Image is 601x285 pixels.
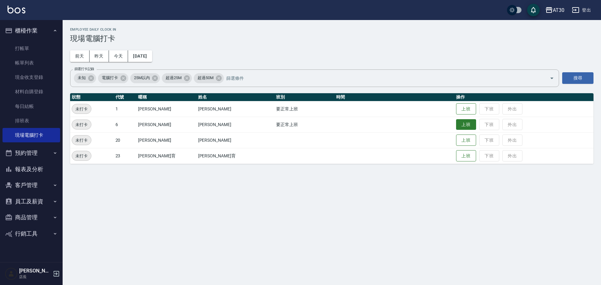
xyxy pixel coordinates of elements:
[74,67,94,71] label: 篩選打卡記錄
[194,75,217,81] span: 超過50M
[114,117,137,132] td: 6
[3,70,60,84] a: 現金收支登錄
[3,99,60,114] a: 每日結帳
[90,50,109,62] button: 昨天
[74,73,96,83] div: 未知
[275,101,335,117] td: 要正常上班
[136,93,197,101] th: 暱稱
[70,34,593,43] h3: 現場電腦打卡
[569,4,593,16] button: 登出
[543,4,567,17] button: AT30
[3,145,60,161] button: 預約管理
[19,274,51,280] p: 店長
[98,75,122,81] span: 電腦打卡
[3,114,60,128] a: 排班表
[3,177,60,193] button: 客戶管理
[109,50,128,62] button: 今天
[225,73,539,84] input: 篩選條件
[197,132,275,148] td: [PERSON_NAME]
[136,132,197,148] td: [PERSON_NAME]
[70,50,90,62] button: 前天
[275,93,335,101] th: 班別
[72,121,91,128] span: 未打卡
[275,117,335,132] td: 要正常上班
[114,148,137,164] td: 23
[136,117,197,132] td: [PERSON_NAME]
[553,6,564,14] div: AT30
[19,268,51,274] h5: [PERSON_NAME]
[114,101,137,117] td: 1
[136,148,197,164] td: [PERSON_NAME]育
[335,93,455,101] th: 時間
[5,267,18,280] img: Person
[3,128,60,142] a: 現場電腦打卡
[162,73,192,83] div: 超過25M
[456,135,476,146] button: 上班
[72,153,91,159] span: 未打卡
[547,73,557,83] button: Open
[455,93,593,101] th: 操作
[3,161,60,177] button: 報表及分析
[3,23,60,39] button: 櫃檯作業
[130,75,154,81] span: 25M以內
[197,148,275,164] td: [PERSON_NAME]育
[456,150,476,162] button: 上班
[128,50,152,62] button: [DATE]
[130,73,160,83] div: 25M以內
[3,193,60,210] button: 員工及薪資
[562,72,593,84] button: 搜尋
[3,41,60,56] a: 打帳單
[3,84,60,99] a: 材料自購登錄
[74,75,90,81] span: 未知
[197,101,275,117] td: [PERSON_NAME]
[3,209,60,226] button: 商品管理
[72,137,91,144] span: 未打卡
[136,101,197,117] td: [PERSON_NAME]
[162,75,185,81] span: 超過25M
[70,28,593,32] h2: Employee Daily Clock In
[114,132,137,148] td: 20
[3,226,60,242] button: 行銷工具
[98,73,128,83] div: 電腦打卡
[72,106,91,112] span: 未打卡
[197,93,275,101] th: 姓名
[456,119,476,130] button: 上班
[114,93,137,101] th: 代號
[8,6,25,13] img: Logo
[456,103,476,115] button: 上班
[194,73,224,83] div: 超過50M
[527,4,540,16] button: save
[70,93,114,101] th: 狀態
[197,117,275,132] td: [PERSON_NAME]
[3,56,60,70] a: 帳單列表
